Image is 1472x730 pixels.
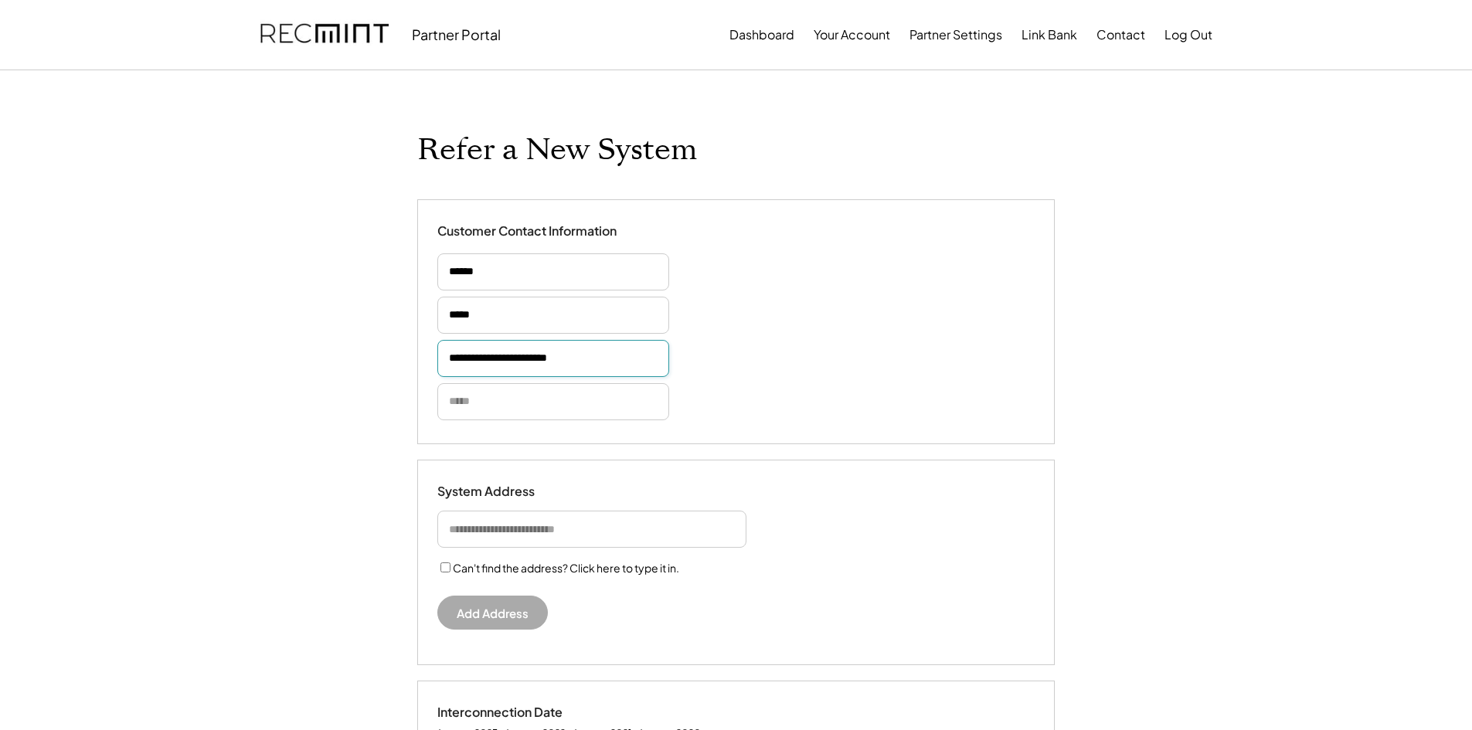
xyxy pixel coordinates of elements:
label: Can't find the address? Click here to type it in. [453,561,679,575]
div: Customer Contact Information [437,223,617,239]
button: Log Out [1164,19,1212,50]
div: Partner Portal [412,25,501,43]
button: Partner Settings [909,19,1002,50]
div: Interconnection Date [437,705,592,721]
button: Dashboard [729,19,794,50]
img: recmint-logotype%403x.png [260,8,389,61]
div: System Address [437,484,592,500]
button: Your Account [814,19,890,50]
button: Link Bank [1022,19,1077,50]
button: Add Address [437,596,548,630]
button: Contact [1096,19,1145,50]
h1: Refer a New System [417,132,697,168]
